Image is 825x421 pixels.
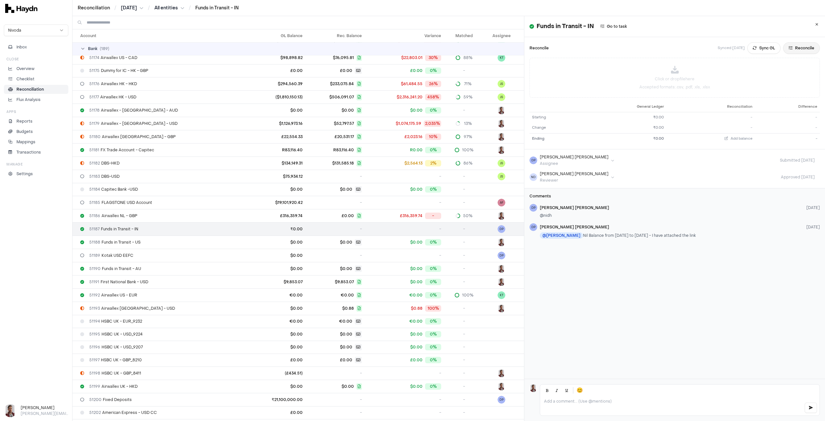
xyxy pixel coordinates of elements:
[410,240,422,245] span: $0.00
[498,106,505,114] button: JP Smit
[498,199,505,206] span: AF
[5,4,37,13] img: svg+xml,%3c
[250,222,305,236] td: ₹0.00
[89,200,152,205] span: FLAGSTONE USD Account
[529,21,631,32] div: Funds in Transit - IN
[78,5,239,11] nav: breadcrumb
[342,108,354,113] span: $0.00
[575,386,584,395] button: 😊
[498,305,505,312] button: JP Smit
[529,155,614,166] button: DP[PERSON_NAME] [PERSON_NAME]Assignee
[404,134,422,139] span: £2,023.16
[250,90,305,104] td: ($1,810,150.13)
[425,292,441,298] div: 0%
[425,186,441,193] div: 0%
[4,85,68,94] a: Reconciliation
[562,386,571,395] button: Underline (Ctrl+U)
[439,253,441,258] span: -
[250,328,305,341] td: $0.00
[529,171,614,183] button: ND[PERSON_NAME] [PERSON_NAME]Reviewer
[250,288,305,302] td: €0.00
[529,384,537,392] img: JP Smit
[498,146,505,154] img: JP Smit
[250,156,305,170] td: $134,149.31
[529,223,537,231] span: DP
[775,158,820,163] span: Submitted [DATE]
[250,170,305,183] td: $75,934.12
[250,275,305,288] td: $9,853.07
[360,253,362,258] span: -
[16,44,27,50] span: Inbox
[89,187,138,192] span: Capitec Bank -USD
[498,80,505,88] button: JS
[540,213,820,218] p: @nidh
[89,161,100,166] span: 51182
[188,5,192,11] span: /
[498,212,505,220] img: JP Smit
[463,134,473,139] span: 97%
[250,341,305,354] td: $0.00
[463,332,465,337] span: -
[540,232,583,239] span: @ [PERSON_NAME]
[425,107,441,114] div: 0%
[4,169,68,178] a: Settings
[529,156,537,164] span: DP
[498,396,505,404] span: DP
[88,46,97,51] span: Bank
[250,29,305,42] th: GL Balance
[463,306,465,311] span: -
[4,43,68,52] button: Inbox
[89,306,175,311] span: Airwallex [GEOGRAPHIC_DATA] - USD
[89,95,99,100] span: 51177
[498,54,505,62] button: KT
[89,55,99,60] span: 51174
[250,249,305,262] td: $0.00
[340,187,352,192] span: $0.00
[305,29,364,42] th: Rec. Balance
[89,279,148,285] span: First National Bank - USD
[89,81,137,86] span: Airwallex HK - HKD
[89,55,137,60] span: Airwallex US - CAD
[334,121,354,126] span: $52,797.57
[340,266,352,271] span: $0.00
[89,253,133,258] span: Kotak USD EEFC
[154,5,178,11] span: All entities
[4,127,68,136] a: Budgets
[498,383,505,390] img: JP Smit
[250,183,305,196] td: $0.00
[89,332,142,337] span: HSBC UK - USD_9224
[4,148,68,157] a: Transactions
[400,213,422,218] span: £316,359.74
[439,174,441,179] span: -
[583,136,664,142] div: ₹0.00
[751,115,752,120] span: -
[583,125,664,131] div: ₹0.00
[121,5,143,11] button: [DATE]
[425,344,441,350] div: 0%
[89,134,176,139] span: Airwallex [GEOGRAPHIC_DATA] - GBP
[498,93,505,101] button: JS
[731,136,752,141] span: Add balance
[250,104,305,117] td: $0.00
[100,46,109,51] span: ( 189 )
[89,68,100,73] span: 51175
[89,293,100,298] span: 51192
[16,129,33,135] p: Budgets
[6,162,23,167] h3: Manage
[409,319,422,324] span: €0.00
[425,55,441,61] div: 30%
[195,5,239,11] a: Funds in Transit - IN
[89,345,143,350] span: HSBC UK - USD_9207
[425,239,441,246] div: 0%
[498,238,505,246] button: JP Smit
[424,120,441,127] div: 2,035%
[540,171,608,176] div: [PERSON_NAME] [PERSON_NAME]
[425,147,441,153] div: 0%
[816,136,817,141] span: -
[498,133,505,141] button: JP Smit
[463,200,465,205] span: -
[655,76,694,82] p: Click or drop file here
[425,213,441,219] div: -
[250,262,305,275] td: $0.00
[498,173,505,180] button: JS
